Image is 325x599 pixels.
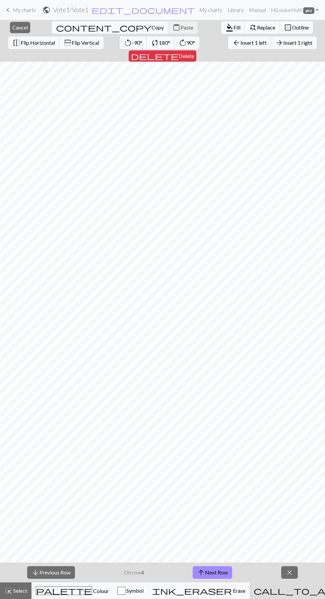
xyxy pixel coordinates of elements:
span: Fill [233,24,240,30]
button: Insert 1 left [228,36,271,49]
span: arrow_upward [197,568,205,577]
span: ink_eraser [152,586,232,595]
span: highlight_alt [4,586,12,595]
button: Fill [221,21,245,34]
span: keyboard_arrow_left [4,5,12,15]
span: arrow_downward [32,568,39,577]
span: border_outer [284,23,292,32]
a: My charts [197,3,225,17]
span: arrow_forward [275,38,283,47]
span: Flip Vertical [72,39,99,46]
button: Erase [148,582,250,599]
span: format_color_fill [226,23,233,32]
span: flip [63,39,72,47]
span: Insert 1 left [240,39,267,46]
span: Replace [257,24,275,30]
span: rotate_left [124,38,132,47]
strong: 4 [141,569,144,575]
button: 90° [174,36,199,49]
a: Manual [246,3,268,17]
p: On row [124,569,144,576]
span: Copy [152,24,164,30]
button: Flip Vertical [59,36,103,49]
button: Cancel [10,22,30,33]
button: Previous Row [27,566,75,579]
button: Replace [245,21,280,34]
span: 90° [187,39,195,46]
span: edit_document [92,5,195,15]
span: content_copy [56,23,152,32]
span: Select [12,587,27,594]
button: 180° [147,36,175,49]
button: Colour [32,582,113,599]
span: My charts [13,7,36,13]
a: Library [225,3,246,17]
span: Flip Horizontal [21,39,55,46]
span: Delete [179,53,194,59]
span: rotate_right [179,38,187,47]
button: Insert 1 right [271,36,317,49]
span: sync [151,38,159,47]
span: 180° [159,39,170,46]
a: My charts [4,4,36,16]
span: public [42,5,50,15]
span: -90° [132,39,142,46]
span: Insert 1 right [283,39,312,46]
span: palette [36,586,92,595]
a: HiLouiseHutt pro [268,3,321,17]
button: Delete [129,50,196,62]
button: -90° [120,36,147,49]
button: Symbol [113,582,148,599]
button: Next Row [193,566,232,579]
span: find_replace [249,23,257,32]
span: Cancel [12,24,28,30]
span: flip [13,38,21,47]
span: Erase [232,587,245,594]
span: Colour [92,588,109,594]
span: Symbol [125,587,144,594]
h2: Vote1 / Vote1 [53,6,89,14]
button: Outline [280,21,313,34]
button: Copy [52,21,168,34]
span: close [286,568,293,577]
button: Flip Horizontal [8,36,60,49]
span: Outline [292,24,309,30]
span: pro [303,7,314,14]
span: arrow_back [232,38,240,47]
span: delete [131,51,179,61]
